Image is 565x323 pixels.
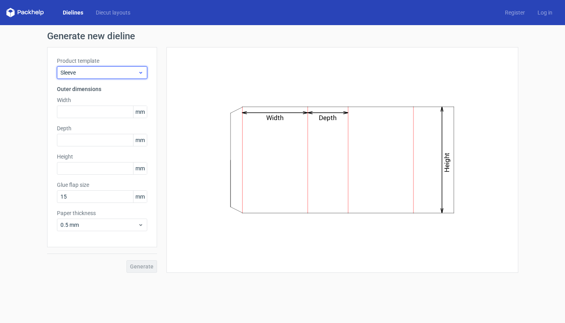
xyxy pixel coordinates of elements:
h1: Generate new dieline [47,31,518,41]
text: Width [266,114,283,122]
a: Dielines [57,9,90,16]
span: mm [133,134,147,146]
label: Paper thickness [57,209,147,217]
a: Log in [531,9,559,16]
label: Width [57,96,147,104]
span: mm [133,106,147,118]
label: Depth [57,124,147,132]
span: mm [133,191,147,203]
h3: Outer dimensions [57,85,147,93]
span: 0.5 mm [60,221,138,229]
a: Register [499,9,531,16]
a: Diecut layouts [90,9,137,16]
label: Glue flap size [57,181,147,189]
text: Depth [319,114,336,122]
label: Product template [57,57,147,65]
span: mm [133,162,147,174]
span: Sleeve [60,69,138,77]
label: Height [57,153,147,161]
text: Height [443,153,451,172]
